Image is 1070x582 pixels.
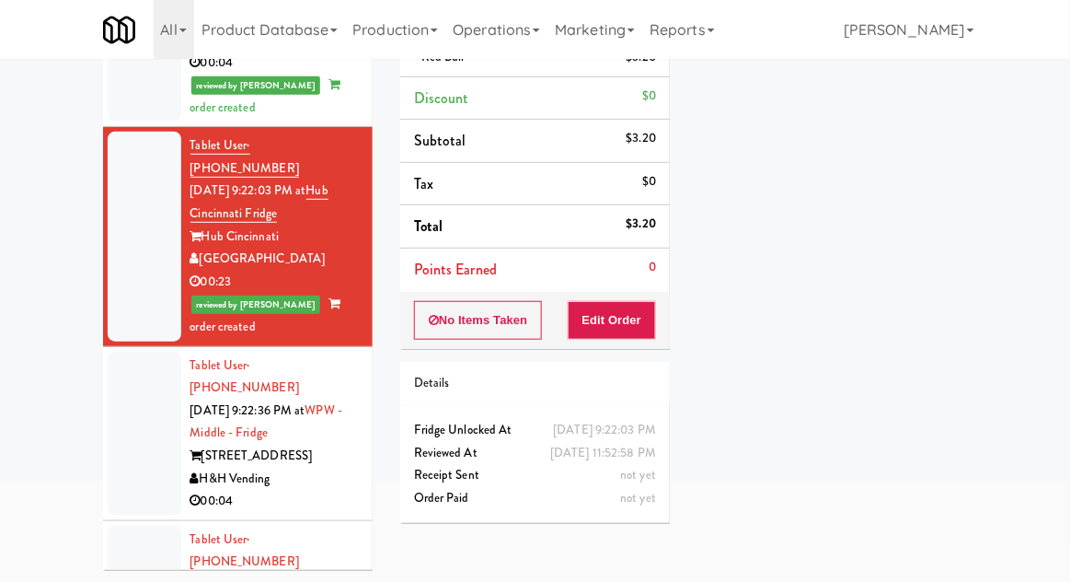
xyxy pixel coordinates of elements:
div: $3.20 [627,213,657,236]
div: H&H Vending [190,468,359,491]
span: Subtotal [414,130,466,151]
button: Edit Order [568,301,657,340]
div: $3.20 [627,127,657,150]
span: [DATE] 9:22:03 PM at [190,181,306,199]
div: 00:04 [190,490,359,513]
div: [GEOGRAPHIC_DATA] [190,248,359,271]
img: Micromart [103,14,135,46]
span: · [PHONE_NUMBER] [190,136,299,177]
span: Tax [414,173,433,194]
div: [STREET_ADDRESS] [190,445,359,468]
a: Tablet User· [PHONE_NUMBER] [190,530,299,571]
span: not yet [620,489,656,506]
div: Fridge Unlocked At [414,419,656,442]
div: $0 [642,170,656,193]
div: 0 [649,256,656,279]
div: [DATE] 11:52:58 PM [550,442,656,465]
div: Hub Cincinnati [190,226,359,249]
li: Tablet User· [PHONE_NUMBER][DATE] 9:22:36 PM atWPW - Middle - Fridge[STREET_ADDRESS]H&H Vending00:04 [103,347,373,521]
span: order created [190,76,340,116]
span: not yet [620,466,656,483]
li: Tablet User· [PHONE_NUMBER][DATE] 9:22:03 PM atHub Cincinnati FridgeHub Cincinnati[GEOGRAPHIC_DAT... [103,127,373,346]
div: Order Paid [414,487,656,510]
div: Reviewed At [414,442,656,465]
div: Receipt Sent [414,464,656,487]
div: 00:04 [190,52,359,75]
span: Total [414,215,443,237]
span: reviewed by [PERSON_NAME] [191,296,321,314]
a: Tablet User· [PHONE_NUMBER] [190,356,299,397]
span: reviewed by [PERSON_NAME] [191,76,321,95]
div: [DATE] 9:22:03 PM [553,419,656,442]
a: Tablet User· [PHONE_NUMBER] [190,136,299,178]
div: Details [414,372,656,395]
div: $0 [642,85,656,108]
span: Discount [414,87,469,109]
button: No Items Taken [414,301,543,340]
span: Points Earned [414,259,497,280]
span: [DATE] 9:22:36 PM at [190,402,305,419]
div: 00:23 [190,271,359,294]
